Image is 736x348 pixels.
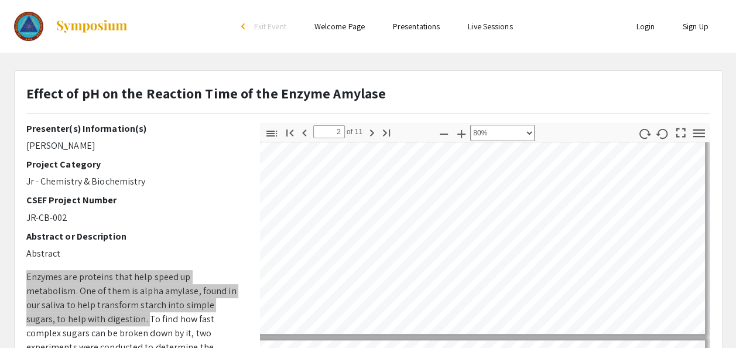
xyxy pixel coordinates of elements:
[295,124,314,141] button: Previous Page
[55,19,128,33] img: Symposium by ForagerOne
[250,76,710,339] div: Page 2
[26,211,242,225] p: JR-CB-002
[313,125,345,138] input: Page
[689,125,708,142] button: Tools
[26,195,242,206] h2: CSEF Project Number
[670,123,690,140] button: Switch to Presentation Mode
[26,175,242,189] p: Jr - Chemistry & Biochemistry
[26,123,242,134] h2: Presenter(s) Information(s)
[9,295,50,339] iframe: Chat
[451,125,471,142] button: Zoom In
[345,125,363,138] span: of 11
[26,231,242,242] h2: Abstract or Description
[14,12,129,41] a: The Colorado Science & Engineering Fair
[470,125,535,141] select: Zoom
[14,12,44,41] img: The Colorado Science & Engineering Fair
[314,21,365,32] a: Welcome Page
[683,21,708,32] a: Sign Up
[280,124,300,141] button: Go to First Page
[434,125,454,142] button: Zoom Out
[254,21,286,32] span: Exit Event
[26,84,386,103] strong: Effect of pH on the Reaction Time of the Enzyme Amylase
[26,159,242,170] h2: Project Category
[393,21,440,32] a: Presentations
[652,125,672,142] button: Rotate Counterclockwise
[26,247,242,261] p: Abstract
[262,125,282,142] button: Toggle Sidebar
[468,21,512,32] a: Live Sessions
[362,124,382,141] button: Next Page
[634,125,654,142] button: Rotate Clockwise
[26,139,242,153] p: [PERSON_NAME]
[376,124,396,141] button: Go to Last Page
[636,21,655,32] a: Login
[241,23,248,30] div: arrow_back_ios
